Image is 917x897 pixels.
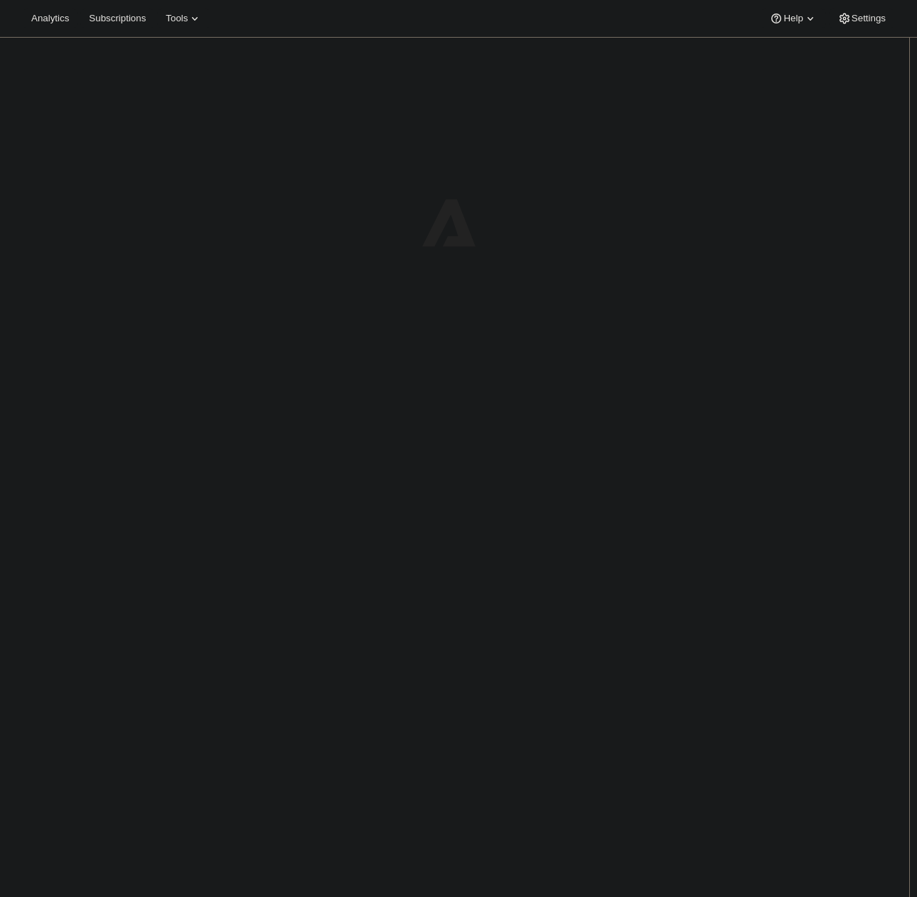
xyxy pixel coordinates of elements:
span: Help [783,13,803,24]
button: Analytics [23,9,77,28]
button: Settings [829,9,894,28]
button: Subscriptions [80,9,154,28]
button: Tools [157,9,210,28]
span: Tools [166,13,188,24]
span: Analytics [31,13,69,24]
button: Help [761,9,825,28]
span: Subscriptions [89,13,146,24]
span: Settings [852,13,886,24]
